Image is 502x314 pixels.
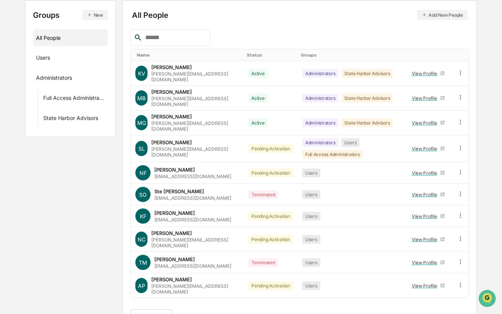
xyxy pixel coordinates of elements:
[15,110,48,118] span: Data Lookup
[412,170,440,176] div: View Profile
[302,169,320,177] div: Users
[138,236,146,243] span: NC
[408,117,448,129] a: View Profile
[248,281,293,290] div: Pending Activation
[408,234,448,245] a: View Profile
[151,139,192,145] div: [PERSON_NAME]
[248,235,293,244] div: Pending Activation
[5,93,52,106] a: 🖐️Preclearance
[151,64,192,70] div: [PERSON_NAME]
[154,167,195,173] div: [PERSON_NAME]
[140,213,146,219] span: KF
[408,210,448,222] a: View Profile
[302,150,363,159] div: Full Access Administrators
[140,170,147,176] span: NF
[43,95,105,104] div: Full Access Administrators
[139,191,147,198] span: SO
[341,138,359,147] div: Users
[8,111,14,117] div: 🔎
[407,52,449,58] div: Toggle SortBy
[52,93,97,106] a: 🗄️Attestations
[138,145,145,152] span: SL
[154,188,204,194] div: Ste [PERSON_NAME]
[154,210,195,216] div: [PERSON_NAME]
[151,114,192,120] div: [PERSON_NAME]
[5,107,51,121] a: 🔎Data Lookup
[63,96,94,103] span: Attestations
[412,146,440,151] div: View Profile
[341,94,393,103] div: State Harbor Advisors
[248,94,268,103] div: Active
[151,283,239,295] div: [PERSON_NAME][EMAIL_ADDRESS][DOMAIN_NAME]
[248,212,293,221] div: Pending Activation
[36,32,105,44] div: All People
[248,169,293,177] div: Pending Activation
[26,58,124,66] div: Start new chat
[412,213,440,219] div: View Profile
[53,128,92,134] a: Powered byPylon
[417,10,467,20] button: Add New People
[408,280,448,292] a: View Profile
[75,129,92,134] span: Pylon
[36,74,72,84] div: Administrators
[15,96,49,103] span: Preclearance
[412,71,440,76] div: View Profile
[408,257,448,268] a: View Profile
[137,120,146,126] span: MG
[8,16,138,28] p: How can we help?
[302,212,320,221] div: Users
[154,256,195,262] div: [PERSON_NAME]
[478,289,498,309] iframe: Open customer support
[341,118,393,127] div: State Harbor Advisors
[151,89,192,95] div: [PERSON_NAME]
[408,143,448,155] a: View Profile
[151,120,239,132] div: [PERSON_NAME][EMAIL_ADDRESS][DOMAIN_NAME]
[302,138,339,147] div: Administrators
[302,258,320,267] div: Users
[154,217,231,222] div: [EMAIL_ADDRESS][DOMAIN_NAME]
[138,70,145,77] span: KV
[154,174,231,179] div: [EMAIL_ADDRESS][DOMAIN_NAME]
[139,259,147,266] span: TM
[408,189,448,200] a: View Profile
[341,69,393,78] div: State Harbor Advisors
[458,52,466,58] div: Toggle SortBy
[154,195,231,201] div: [EMAIL_ADDRESS][DOMAIN_NAME]
[412,283,440,289] div: View Profile
[137,95,146,101] span: MB
[302,235,320,244] div: Users
[151,230,192,236] div: [PERSON_NAME]
[82,10,108,20] button: New
[302,94,339,103] div: Administrators
[55,96,61,103] div: 🗄️
[248,69,268,78] div: Active
[154,263,231,269] div: [EMAIL_ADDRESS][DOMAIN_NAME]
[43,115,98,124] div: State Harbor Advisors
[248,190,278,199] div: Terminated
[248,118,268,127] div: Active
[151,71,239,82] div: [PERSON_NAME][EMAIL_ADDRESS][DOMAIN_NAME]
[408,68,448,79] a: View Profile
[36,54,50,63] div: Users
[151,237,239,248] div: [PERSON_NAME][EMAIL_ADDRESS][DOMAIN_NAME]
[151,96,239,107] div: [PERSON_NAME][EMAIL_ADDRESS][DOMAIN_NAME]
[302,281,320,290] div: Users
[412,192,440,197] div: View Profile
[151,276,192,282] div: [PERSON_NAME]
[412,95,440,101] div: View Profile
[302,190,320,199] div: Users
[301,52,401,58] div: Toggle SortBy
[138,282,145,289] span: AP
[151,146,239,158] div: [PERSON_NAME][EMAIL_ADDRESS][DOMAIN_NAME]
[248,144,293,153] div: Pending Activation
[132,10,467,20] div: All People
[302,118,339,127] div: Administrators
[302,69,339,78] div: Administrators
[408,167,448,179] a: View Profile
[129,60,138,69] button: Start new chat
[412,260,440,265] div: View Profile
[247,52,295,58] div: Toggle SortBy
[248,258,278,267] div: Terminated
